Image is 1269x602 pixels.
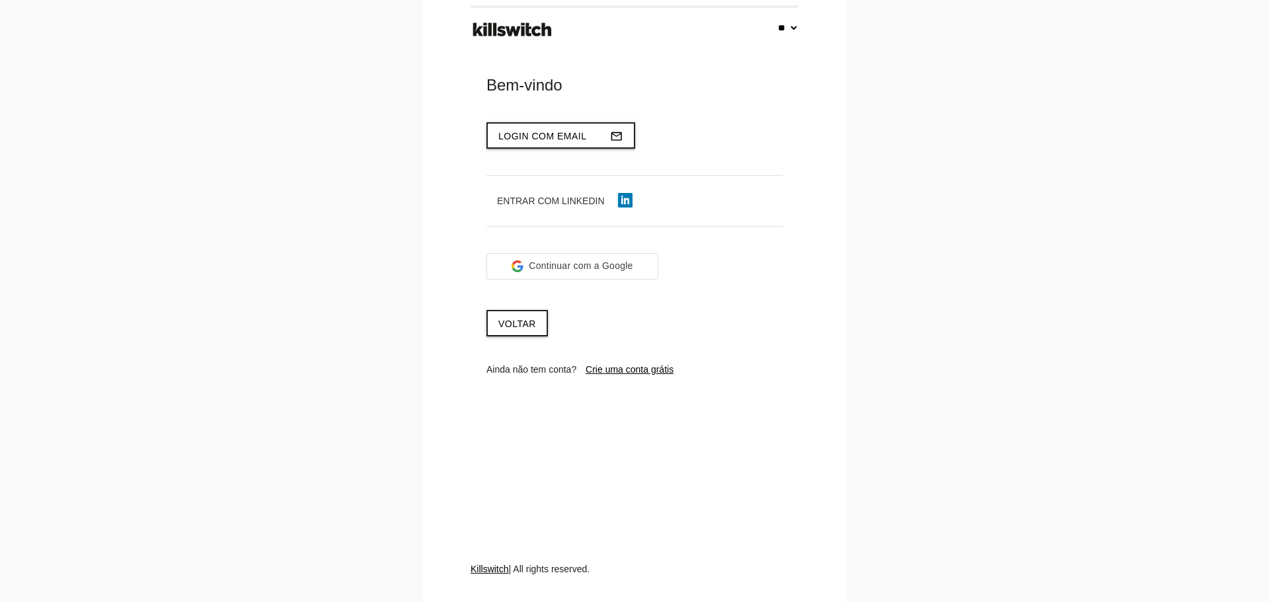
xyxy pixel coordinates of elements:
button: Entrar com LinkedIn [486,189,643,213]
span: Ainda não tem conta? [486,364,576,375]
a: Crie uma conta grátis [586,364,673,375]
i: mail_outline [610,124,623,149]
span: Entrar com LinkedIn [497,196,605,206]
img: linkedin-icon.png [618,193,633,207]
span: Login com email [498,131,587,141]
div: Continuar com a Google [486,253,658,280]
div: | All rights reserved. [471,562,798,602]
div: Bem-vindo [486,75,783,96]
span: Continuar com a Google [529,259,633,273]
a: Voltar [486,310,548,336]
img: ks-logo-black-footer.png [470,18,555,42]
button: Login com emailmail_outline [486,122,635,149]
a: Killswitch [471,564,509,574]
